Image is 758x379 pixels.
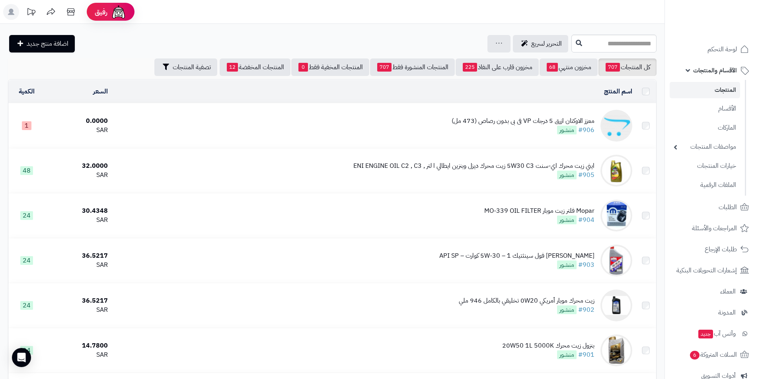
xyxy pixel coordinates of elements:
a: المنتجات المخفضة12 [220,58,290,76]
a: مخزون قارب على النفاذ225 [456,58,539,76]
div: زيت محرك موبار أمريكي 0W20 تخليقي بالكامل 946 ملي [459,296,594,305]
a: #904 [578,215,594,225]
span: السلات المتروكة [689,349,737,360]
span: رفيق [95,7,107,17]
span: 48 [20,166,33,175]
a: المدونة [670,303,753,322]
a: #901 [578,350,594,360]
a: اضافة منتج جديد [9,35,75,52]
div: SAR [48,350,108,360]
div: Mopar فلتر زيت موبار MO-339 OIL FILTER [484,206,594,216]
span: لوحة التحكم [707,44,737,55]
span: الطلبات [719,202,737,213]
a: اسم المنتج [604,87,632,96]
span: 24 [20,211,33,220]
a: كل المنتجات707 [598,58,657,76]
span: 24 [20,301,33,310]
a: الكمية [19,87,35,96]
span: 1 [22,121,31,130]
span: منشور [557,171,577,179]
span: 707 [606,63,620,72]
span: 12 [227,63,238,72]
span: منشور [557,216,577,224]
span: 24 [20,346,33,355]
span: 6 [690,350,700,360]
span: وآتس آب [698,328,736,339]
span: طلبات الإرجاع [705,244,737,255]
span: منشور [557,260,577,269]
span: منشور [557,350,577,359]
div: 30.4348 [48,206,108,216]
span: جديد [698,330,713,338]
a: المنتجات [670,82,740,98]
a: المنتجات المخفية فقط0 [291,58,369,76]
a: المنتجات المنشورة فقط707 [370,58,455,76]
span: 68 [547,63,558,72]
span: اضافة منتج جديد [27,39,68,49]
a: الأقسام [670,100,740,117]
div: [PERSON_NAME] فول سينثتيك 5W‑30 – 1 كوارت – API SP [439,251,594,260]
img: Mopar فلتر زيت موبار MO-339 OIL FILTER [600,200,632,231]
div: ايني زيت محرك اي-سنت 5W30 C3 زيت محرك ديزل وبنزين ايطالي ا لتر , ENI ENGINE OIL C2 , C3 [353,161,594,171]
a: السلات المتروكة6 [670,345,753,364]
div: SAR [48,171,108,180]
div: 36.5217 [48,251,108,260]
div: 0.0000 [48,117,108,126]
div: 32.0000 [48,161,108,171]
span: منشور [557,305,577,314]
img: logo-2.png [704,14,750,31]
a: مخزون منتهي68 [540,58,598,76]
img: بنزول زيت محرك 20W50 1L 5000K [600,334,632,366]
span: 24 [20,256,33,265]
img: ai-face.png [111,4,127,20]
a: إشعارات التحويلات البنكية [670,261,753,280]
span: الأقسام والمنتجات [693,65,737,76]
a: الماركات [670,119,740,136]
a: التحرير لسريع [513,35,568,52]
span: 707 [377,63,392,72]
span: منشور [557,126,577,134]
button: تصفية المنتجات [154,58,217,76]
a: مواصفات المنتجات [670,138,740,155]
div: بنزول زيت محرك 20W50 1L 5000K [502,341,594,350]
div: SAR [48,260,108,270]
span: المدونة [718,307,736,318]
img: معزز الاوكتان ازرق 5 درجات VP فى بى بدون رصاص (473 مل) [600,110,632,142]
div: 36.5217 [48,296,108,305]
a: وآتس آبجديد [670,324,753,343]
span: المراجعات والأسئلة [692,223,737,234]
img: ايني زيت محرك اي-سنت 5W30 C3 زيت محرك ديزل وبنزين ايطالي ا لتر , ENI ENGINE OIL C2 , C3 [600,155,632,187]
div: SAR [48,126,108,135]
span: تصفية المنتجات [173,62,211,72]
a: الطلبات [670,198,753,217]
a: العملاء [670,282,753,301]
img: زيت محرك موبار أمريكي 0W20 تخليقي بالكامل 946 ملي [600,290,632,321]
span: 0 [298,63,308,72]
div: معزز الاوكتان ازرق 5 درجات VP فى بى بدون رصاص (473 مل) [452,117,594,126]
div: Open Intercom Messenger [12,348,31,367]
span: التحرير لسريع [531,39,562,49]
a: #903 [578,260,594,270]
a: خيارات المنتجات [670,157,740,175]
span: العملاء [720,286,736,297]
div: 14.7800 [48,341,108,350]
span: إشعارات التحويلات البنكية [676,265,737,276]
a: #902 [578,305,594,315]
a: السعر [93,87,108,96]
a: الملفات الرقمية [670,177,740,194]
div: SAR [48,216,108,225]
a: المراجعات والأسئلة [670,219,753,238]
div: SAR [48,305,108,315]
a: #905 [578,170,594,180]
a: طلبات الإرجاع [670,240,753,259]
span: 225 [463,63,477,72]
a: تحديثات المنصة [21,4,41,22]
img: زيت Lucas لوكاس فول سينثتيك 5W‑30 – 1 كوارت – API SP [600,245,632,276]
a: لوحة التحكم [670,40,753,59]
a: #906 [578,125,594,135]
